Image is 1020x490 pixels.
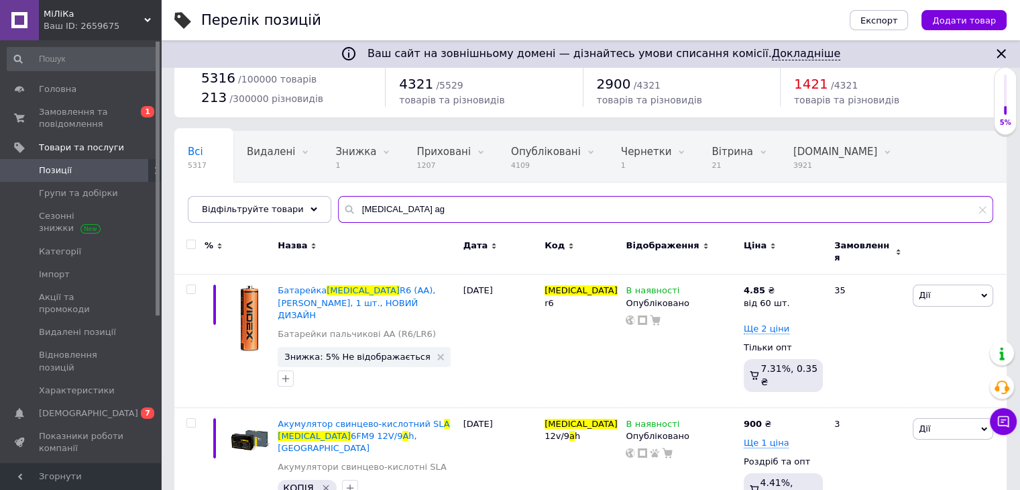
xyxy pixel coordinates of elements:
[850,10,909,30] button: Експорт
[278,431,351,441] span: [MEDICAL_DATA]
[278,431,416,453] span: h, [GEOGRAPHIC_DATA]
[744,240,767,252] span: Ціна
[338,196,993,223] input: Пошук по назві позиції, артикулу і пошуковим запитам
[39,246,81,258] span: Категорії
[794,76,828,92] span: 1421
[744,285,765,295] b: 4.85
[39,268,70,281] span: Імпорт
[744,297,790,309] div: від 60 шт.
[744,419,762,429] b: 900
[351,431,402,441] span: 6FM9 12V/9
[278,285,435,320] span: R6 (АА), [PERSON_NAME], 1 шт., НОВИЙ ДИЗАЙН
[634,80,661,91] span: / 4321
[44,20,161,32] div: Ваш ID: 2659675
[284,352,430,361] span: Знижка: 5% Не відображається
[626,285,679,299] span: В наявності
[141,407,154,419] span: 7
[511,146,581,158] span: Опубліковані
[39,210,124,234] span: Сезонні знижки
[201,70,235,86] span: 5316
[921,10,1007,30] button: Додати товар
[626,240,699,252] span: Відображення
[712,146,752,158] span: Вітрина
[993,46,1009,62] svg: Закрити
[826,275,909,407] div: 35
[335,146,376,158] span: Знижка
[39,142,124,154] span: Товари та послуги
[241,285,258,351] img: Батарейка VIDEX R6 (АА), солевая, 1шт, НОВЫЙ ДИЗАЙН
[39,407,138,420] span: [DEMOGRAPHIC_DATA]
[228,418,271,461] img: Акумулятор свинцево-кислотний SLA VIDEX 6FM9 12V/9Ah, 1шт
[794,95,899,105] span: товарів та різновидів
[39,164,72,177] span: Позиції
[511,160,581,170] span: 4109
[834,240,892,264] span: Замовлення
[831,80,858,91] span: / 4321
[39,106,124,130] span: Замовлення та повідомлення
[367,47,840,60] span: Ваш сайт на зовнішньому домені — дізнайтесь умови списання комісії.
[278,285,327,295] span: Батарейка
[335,160,376,170] span: 1
[626,430,736,442] div: Опубліковано
[201,89,227,105] span: 213
[7,47,158,71] input: Пошук
[399,95,504,105] span: товарів та різновидів
[919,290,930,300] span: Дії
[278,419,449,453] a: Акумулятор свинцево-кислотний SLA[MEDICAL_DATA]6FM9 12V/9Ah, [GEOGRAPHIC_DATA]
[278,419,444,429] span: Акумулятор свинцево-кислотний SL
[597,95,702,105] span: товарів та різновидів
[744,456,823,468] div: Роздріб та опт
[772,47,840,60] a: Докладніше
[760,363,817,387] span: 7.31%, 0.35 ₴
[174,183,358,234] div: Батарейки, Аккуммуляторы, АА, ААА, АА, ААА, Батарейки таблетки литиевые CR, щелочные LR , Крона, ...
[744,324,789,334] span: Ще 2 ціни
[416,160,471,170] span: 1207
[188,146,203,158] span: Всі
[278,328,436,340] a: Батарейки пальчикові АА (R6/LR6)
[327,285,400,295] span: [MEDICAL_DATA]
[39,291,124,315] span: Акції та промокоди
[744,342,823,354] div: Тільки опт
[201,13,321,28] div: Перелік позицій
[39,187,118,199] span: Групи та добірки
[744,285,790,297] div: ₴
[402,431,408,441] span: A
[597,76,631,92] span: 2900
[436,80,463,91] span: / 5529
[744,438,789,448] span: Ще 1 ціна
[205,240,213,252] span: %
[39,326,116,338] span: Видалені позиції
[545,419,618,429] span: [MEDICAL_DATA]
[621,146,672,158] span: Чернетки
[545,285,618,295] span: [MEDICAL_DATA]
[626,297,736,309] div: Опубліковано
[919,424,930,434] span: Дії
[545,431,569,441] span: 12v/9
[399,76,433,92] span: 4321
[744,418,771,430] div: ₴
[278,285,435,320] a: Батарейка[MEDICAL_DATA]R6 (АА), [PERSON_NAME], 1 шт., НОВИЙ ДИЗАЙН
[793,160,877,170] span: 3921
[621,160,672,170] span: 1
[278,461,447,473] a: Акумулятори свинцево-кислотні SLA
[712,160,752,170] span: 21
[278,240,307,252] span: Назва
[995,118,1016,128] div: 5%
[229,93,323,104] span: / 300000 різновидів
[545,298,554,308] span: r6
[39,385,115,397] span: Характеристики
[860,15,898,26] span: Експорт
[39,83,76,95] span: Головна
[188,197,331,209] span: Батарейки, Аккуммулято...
[990,408,1017,435] button: Чат з покупцем
[444,419,450,429] span: A
[247,146,295,158] span: Видалені
[463,240,488,252] span: Дата
[39,349,124,373] span: Відновлення позицій
[545,240,565,252] span: Код
[44,8,144,20] span: МіЛіКа
[141,106,154,117] span: 1
[188,160,207,170] span: 5317
[626,419,679,433] span: В наявності
[39,430,124,454] span: Показники роботи компанії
